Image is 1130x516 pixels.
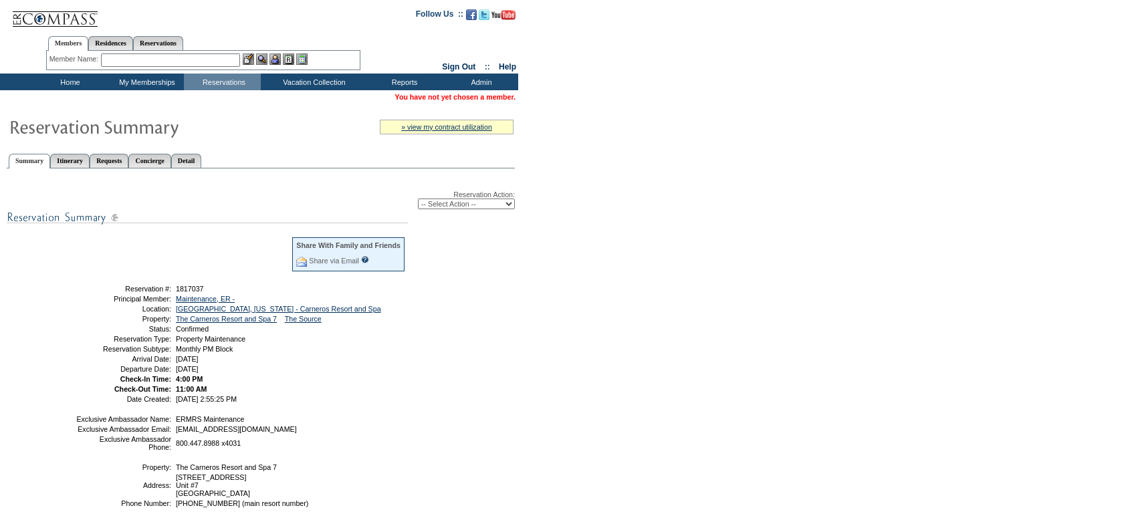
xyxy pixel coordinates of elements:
td: Reservation #: [76,285,171,293]
span: The Carneros Resort and Spa 7 [176,463,277,471]
img: Subscribe to our YouTube Channel [491,10,516,20]
a: Detail [171,154,202,168]
a: Sign Out [442,62,475,72]
td: Location: [76,305,171,313]
td: Departure Date: [76,365,171,373]
td: Date Created: [76,395,171,403]
td: Property: [76,315,171,323]
span: [DATE] [176,365,199,373]
td: Phone Number: [76,499,171,507]
td: Reservation Type: [76,335,171,343]
span: 11:00 AM [176,385,207,393]
img: Follow us on Twitter [479,9,489,20]
td: Address: [76,473,171,497]
a: Help [499,62,516,72]
a: The Carneros Resort and Spa 7 [176,315,277,323]
a: Itinerary [50,154,90,168]
a: The Source [285,315,322,323]
span: ERMRS Maintenance [176,415,244,423]
td: Follow Us :: [416,8,463,24]
a: Requests [90,154,128,168]
img: Reservations [283,53,294,65]
td: Exclusive Ambassador Phone: [76,435,171,451]
a: Become our fan on Facebook [466,13,477,21]
img: Become our fan on Facebook [466,9,477,20]
div: Member Name: [49,53,101,65]
a: Summary [9,154,50,168]
div: Share With Family and Friends [296,241,401,249]
td: Arrival Date: [76,355,171,363]
span: [DATE] [176,355,199,363]
a: Members [48,36,89,51]
a: Reservations [133,36,183,50]
td: Admin [441,74,518,90]
img: b_edit.gif [243,53,254,65]
td: Vacation Collection [261,74,364,90]
a: Follow us on Twitter [479,13,489,21]
a: Subscribe to our YouTube Channel [491,13,516,21]
strong: Check-Out Time: [114,385,171,393]
span: [PHONE_NUMBER] (main resort number) [176,499,308,507]
a: Maintenance, ER - [176,295,235,303]
td: Property: [76,463,171,471]
td: Status: [76,325,171,333]
img: b_calculator.gif [296,53,308,65]
strong: Check-In Time: [120,375,171,383]
span: Property Maintenance [176,335,245,343]
td: Home [30,74,107,90]
span: 800.447.8988 x4031 [176,439,241,447]
span: [STREET_ADDRESS] Unit #7 [GEOGRAPHIC_DATA] [176,473,250,497]
img: View [256,53,267,65]
span: :: [485,62,490,72]
span: You have not yet chosen a member. [395,93,516,101]
span: [DATE] 2:55:25 PM [176,395,237,403]
td: Exclusive Ambassador Email: [76,425,171,433]
img: Reservaton Summary [9,113,276,140]
span: Confirmed [176,325,209,333]
a: Share via Email [309,257,359,265]
span: Monthly PM Block [176,345,233,353]
td: Reservations [184,74,261,90]
span: [EMAIL_ADDRESS][DOMAIN_NAME] [176,425,297,433]
td: Reports [364,74,441,90]
a: Concierge [128,154,171,168]
div: Reservation Action: [7,190,515,209]
td: Principal Member: [76,295,171,303]
td: Reservation Subtype: [76,345,171,353]
span: 1817037 [176,285,204,293]
td: My Memberships [107,74,184,90]
span: 4:00 PM [176,375,203,383]
input: What is this? [361,256,369,263]
img: subTtlResSummary.gif [7,209,408,226]
a: » view my contract utilization [401,123,492,131]
img: Impersonate [269,53,281,65]
a: [GEOGRAPHIC_DATA], [US_STATE] - Carneros Resort and Spa [176,305,381,313]
a: Residences [88,36,133,50]
td: Exclusive Ambassador Name: [76,415,171,423]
